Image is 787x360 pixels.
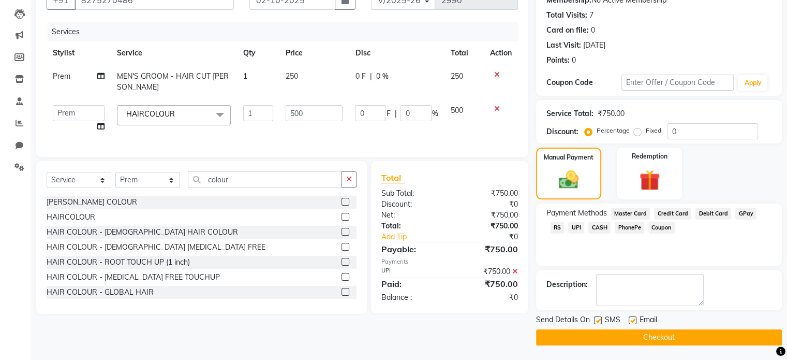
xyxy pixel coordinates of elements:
[374,188,450,199] div: Sub Total:
[188,171,342,188] input: Search or Scan
[386,108,390,119] span: F
[450,278,526,290] div: ₹750.00
[621,75,734,91] input: Enter Offer / Coupon Code
[450,221,526,232] div: ₹750.00
[355,71,365,82] span: 0 F
[349,41,444,65] th: Disc
[583,40,605,51] div: [DATE]
[591,25,595,36] div: 0
[47,41,111,65] th: Stylist
[546,279,588,290] div: Description:
[394,108,396,119] span: |
[546,55,570,66] div: Points:
[111,41,237,65] th: Service
[374,210,450,221] div: Net:
[175,109,180,119] a: x
[53,71,70,81] span: Prem
[450,188,526,199] div: ₹750.00
[546,40,581,51] div: Last Visit:
[374,199,450,210] div: Discount:
[117,71,229,92] span: MEN'S GROOM - HAIR CUT [PERSON_NAME]
[544,153,593,162] label: Manual Payment
[47,227,238,238] div: HAIR COLOUR - [DEMOGRAPHIC_DATA] HAIR COLOUR
[738,75,767,91] button: Apply
[450,266,526,277] div: ₹750.00
[462,232,525,242] div: ₹0
[374,221,450,232] div: Total:
[633,167,666,193] img: _gift.svg
[243,71,247,81] span: 1
[646,126,661,135] label: Fixed
[598,108,625,119] div: ₹750.00
[654,208,691,220] span: Credit Card
[695,208,731,220] span: Debit Card
[546,208,607,219] span: Payment Methods
[551,222,565,234] span: RS
[735,208,756,220] span: GPay
[47,242,265,253] div: HAIR COLOUR - [DEMOGRAPHIC_DATA] [MEDICAL_DATA] FREE
[536,329,782,345] button: Checkout
[369,71,372,82] span: |
[572,55,576,66] div: 0
[611,208,650,220] span: Master Card
[374,243,450,255] div: Payable:
[47,197,137,208] div: [PERSON_NAME] COLOUR
[286,71,298,81] span: 250
[376,71,388,82] span: 0 %
[546,108,593,119] div: Service Total:
[648,222,675,234] span: Coupon
[640,314,657,327] span: Email
[536,314,590,327] span: Send Details On
[546,25,589,36] div: Card on file:
[237,41,279,65] th: Qty
[450,106,463,115] span: 500
[484,41,518,65] th: Action
[374,266,450,277] div: UPI
[632,152,667,161] label: Redemption
[450,243,526,255] div: ₹750.00
[374,232,462,242] a: Add Tip
[432,108,438,119] span: %
[546,10,587,21] div: Total Visits:
[605,314,620,327] span: SMS
[47,257,190,268] div: HAIR COLOUR - ROOT TOUCH UP (1 inch)
[47,272,220,283] div: HAIR COLOUR - [MEDICAL_DATA] FREE TOUCHUP
[553,168,585,191] img: _cash.svg
[381,172,405,183] span: Total
[597,126,630,135] label: Percentage
[48,22,526,41] div: Services
[546,126,578,137] div: Discount:
[450,199,526,210] div: ₹0
[47,287,154,298] div: HAIR COLOUR - GLOBAL HAIR
[126,109,175,119] span: HAIRCOLOUR
[615,222,644,234] span: PhonePe
[450,71,463,81] span: 250
[374,278,450,290] div: Paid:
[450,292,526,303] div: ₹0
[374,292,450,303] div: Balance :
[47,212,95,223] div: HAIRCOLOUR
[589,10,593,21] div: 7
[444,41,483,65] th: Total
[546,77,621,88] div: Coupon Code
[381,257,518,266] div: Payments
[588,222,611,234] span: CASH
[450,210,526,221] div: ₹750.00
[568,222,584,234] span: UPI
[279,41,349,65] th: Price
